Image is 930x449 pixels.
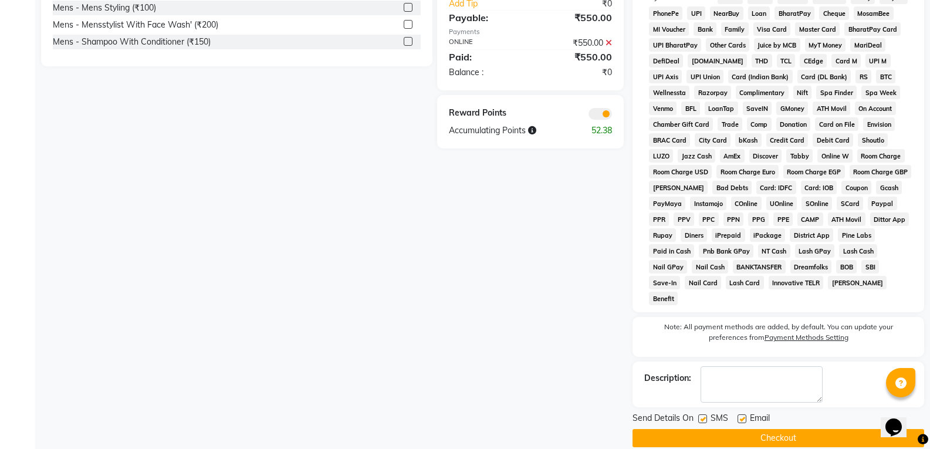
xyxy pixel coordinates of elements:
span: BRAC Card [649,133,690,147]
span: Nail GPay [649,260,687,274]
span: NT Cash [758,244,790,258]
span: Spa Finder [816,86,857,99]
span: Send Details On [633,412,694,427]
span: Save-In [649,276,680,289]
span: Card M [831,54,861,67]
span: SMS [711,412,728,427]
span: iPrepaid [712,228,745,242]
span: Paypal [868,197,897,210]
span: Chamber Gift Card [649,117,713,131]
span: Donation [776,117,811,131]
span: ATH Movil [828,212,865,226]
span: Other Cards [706,38,749,52]
div: Mens - Mens Styling (₹100) [53,2,156,14]
span: Nail Cash [692,260,728,274]
span: Master Card [795,22,840,36]
span: Visa Card [753,22,791,36]
span: UPI Axis [649,70,682,83]
span: PPE [773,212,793,226]
span: Benefit [649,292,678,305]
span: Envision [863,117,895,131]
span: SOnline [802,197,832,210]
span: Innovative TELR [769,276,824,289]
span: Room Charge USD [649,165,712,178]
span: PPC [699,212,719,226]
span: COnline [731,197,762,210]
span: ATH Movil [813,102,850,115]
span: Email [750,412,770,427]
span: Card: IOB [801,181,837,194]
span: BANKTANSFER [733,260,786,274]
div: 52.38 [576,124,621,137]
span: MariDeal [850,38,885,52]
button: Checkout [633,429,924,447]
span: Family [721,22,749,36]
span: Debit Card [813,133,853,147]
div: ₹0 [530,66,621,79]
span: Gcash [876,181,902,194]
span: UOnline [766,197,797,210]
span: Jazz Cash [678,149,715,163]
span: PPN [723,212,744,226]
span: Diners [681,228,707,242]
span: Room Charge EGP [783,165,845,178]
span: Pine Labs [838,228,875,242]
span: UPI [687,6,705,20]
label: Note: All payment methods are added, by default. You can update your preferences from [644,322,912,347]
span: Razorpay [694,86,731,99]
span: LoanTap [705,102,738,115]
span: Dreamfolks [790,260,832,274]
span: Room Charge [857,149,905,163]
span: Lash Card [726,276,764,289]
span: District App [790,228,833,242]
span: Bad Debts [712,181,752,194]
span: BharatPay Card [844,22,901,36]
span: Rupay [649,228,676,242]
span: Card (DL Bank) [797,70,851,83]
div: Payments [449,27,612,37]
span: GMoney [776,102,808,115]
span: [PERSON_NAME] [649,181,708,194]
div: Mens - Shampoo With Conditioner (₹150) [53,36,211,48]
span: PhonePe [649,6,682,20]
span: Shoutlo [858,133,888,147]
span: iPackage [750,228,786,242]
span: SaveIN [743,102,772,115]
span: MosamBee [854,6,894,20]
span: Comp [747,117,772,131]
span: Venmo [649,102,677,115]
span: Nift [793,86,812,99]
div: ONLINE [440,37,530,49]
span: On Account [855,102,896,115]
span: Room Charge Euro [716,165,779,178]
span: UPI M [865,54,891,67]
span: PPV [674,212,694,226]
span: BFL [681,102,700,115]
div: Paid: [440,50,530,64]
span: Card: IDFC [756,181,796,194]
span: Room Charge GBP [850,165,912,178]
span: PPG [748,212,769,226]
span: MI Voucher [649,22,689,36]
span: DefiDeal [649,54,683,67]
span: Card (Indian Bank) [728,70,793,83]
span: Lash Cash [839,244,877,258]
span: Spa Week [861,86,900,99]
div: Payable: [440,11,530,25]
span: [PERSON_NAME] [828,276,887,289]
span: RS [855,70,871,83]
span: CAMP [797,212,823,226]
span: BTC [876,70,895,83]
span: bKash [735,133,762,147]
span: PPR [649,212,669,226]
span: Paid in Cash [649,244,694,258]
div: Mens - Mensstylist With Face Wash' (₹200) [53,19,218,31]
span: NearBuy [710,6,743,20]
div: ₹550.00 [530,37,621,49]
span: LUZO [649,149,673,163]
span: UPI Union [686,70,723,83]
span: SCard [837,197,863,210]
span: Credit Card [766,133,809,147]
label: Payment Methods Setting [765,332,848,343]
div: ₹550.00 [530,11,621,25]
